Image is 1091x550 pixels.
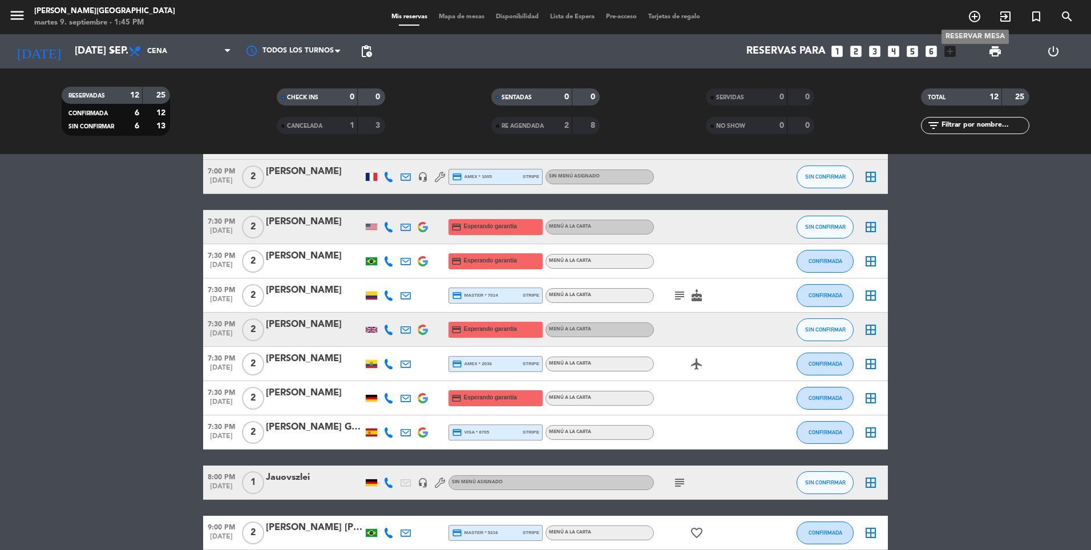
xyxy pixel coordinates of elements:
[797,387,854,410] button: CONFIRMADA
[848,44,863,59] i: looks_two
[452,359,492,369] span: amex * 2036
[502,123,544,129] span: RE AGENDADA
[242,471,264,494] span: 1
[690,526,704,540] i: favorite_border
[203,227,240,240] span: [DATE]
[203,164,240,177] span: 7:00 PM
[886,44,901,59] i: looks_4
[452,290,462,301] i: credit_card
[266,520,363,535] div: [PERSON_NAME] [PERSON_NAME]
[867,44,882,59] i: looks_3
[988,45,1002,58] span: print
[375,122,382,130] strong: 3
[968,10,981,23] i: add_circle_outline
[106,45,120,58] i: arrow_drop_down
[451,393,462,403] i: credit_card
[809,529,842,536] span: CONFIRMADA
[809,292,842,298] span: CONFIRMADA
[451,256,462,266] i: credit_card
[864,323,878,337] i: border_all
[779,122,784,130] strong: 0
[242,521,264,544] span: 2
[34,17,175,29] div: martes 9. septiembre - 1:45 PM
[864,526,878,540] i: border_all
[452,172,492,182] span: amex * 1005
[716,95,744,100] span: SERVIDAS
[549,327,591,331] span: Menú a la carta
[375,93,382,101] strong: 0
[203,351,240,364] span: 7:30 PM
[1029,10,1043,23] i: turned_in_not
[809,395,842,401] span: CONFIRMADA
[266,215,363,229] div: [PERSON_NAME]
[643,14,706,20] span: Tarjetas de regalo
[797,318,854,341] button: SIN CONFIRMAR
[523,428,539,436] span: stripe
[156,122,168,130] strong: 13
[68,124,114,130] span: SIN CONFIRMAR
[451,325,462,335] i: credit_card
[203,483,240,496] span: [DATE]
[797,165,854,188] button: SIN CONFIRMAR
[147,47,167,55] span: Cena
[9,39,69,64] i: [DATE]
[266,164,363,179] div: [PERSON_NAME]
[418,256,428,266] img: google-logo.png
[9,7,26,24] i: menu
[549,293,591,297] span: Menú a la carta
[156,91,168,99] strong: 25
[203,282,240,296] span: 7:30 PM
[523,292,539,299] span: stripe
[242,250,264,273] span: 2
[266,283,363,298] div: [PERSON_NAME]
[203,214,240,227] span: 7:30 PM
[989,93,999,101] strong: 12
[797,521,854,544] button: CONFIRMADA
[203,419,240,432] span: 7:30 PM
[805,479,846,486] span: SIN CONFIRMAR
[942,30,1009,44] div: RESERVAR MESA
[242,421,264,444] span: 2
[203,177,240,190] span: [DATE]
[1024,34,1082,68] div: LOG OUT
[673,289,686,302] i: subject
[940,119,1029,132] input: Filtrar por nombre...
[716,123,745,129] span: NO SHOW
[564,93,569,101] strong: 0
[809,258,842,264] span: CONFIRMADA
[203,533,240,546] span: [DATE]
[464,222,517,231] span: Esperando garantía
[864,426,878,439] i: border_all
[9,7,26,28] button: menu
[287,123,322,129] span: CANCELADA
[242,165,264,188] span: 2
[864,170,878,184] i: border_all
[203,296,240,309] span: [DATE]
[34,6,175,17] div: [PERSON_NAME][GEOGRAPHIC_DATA]
[805,326,846,333] span: SIN CONFIRMAR
[797,216,854,238] button: SIN CONFIRMAR
[418,393,428,403] img: google-logo.png
[287,95,318,100] span: CHECK INS
[203,364,240,377] span: [DATE]
[452,427,462,438] i: credit_card
[805,224,846,230] span: SIN CONFIRMAR
[418,222,428,232] img: google-logo.png
[68,93,105,99] span: RESERVADAS
[350,93,354,101] strong: 0
[433,14,490,20] span: Mapa de mesas
[418,172,428,182] i: headset_mic
[266,420,363,435] div: [PERSON_NAME] Grugues [PERSON_NAME]
[924,44,939,59] i: looks_6
[452,480,503,484] span: Sin menú asignado
[203,317,240,330] span: 7:30 PM
[999,10,1012,23] i: exit_to_app
[1015,93,1027,101] strong: 25
[864,476,878,490] i: border_all
[130,91,139,99] strong: 12
[242,353,264,375] span: 2
[864,220,878,234] i: border_all
[266,470,363,485] div: Jauovszlei
[864,357,878,371] i: border_all
[135,122,139,130] strong: 6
